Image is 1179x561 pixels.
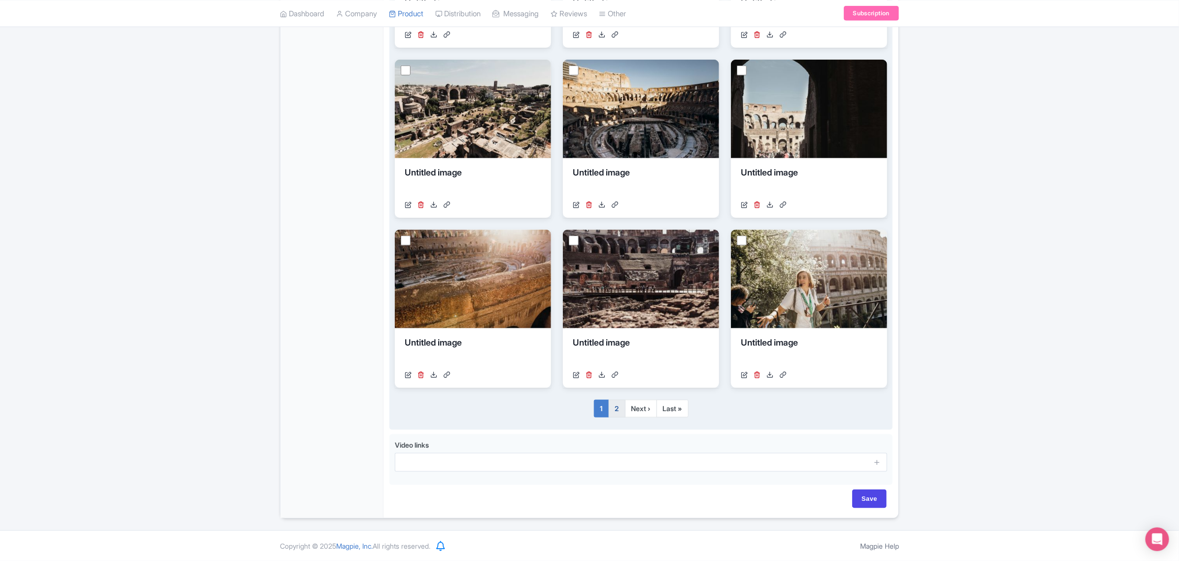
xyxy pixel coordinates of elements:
[741,336,877,366] div: Untitled image
[395,441,429,449] span: Video links
[625,400,657,418] a: Next ›
[609,400,625,418] a: 2
[405,336,541,366] div: Untitled image
[657,400,689,418] a: Last »
[860,542,899,550] a: Magpie Help
[336,542,373,550] span: Magpie, Inc.
[844,6,899,21] a: Subscription
[852,490,887,508] input: Save
[741,166,877,196] div: Untitled image
[1145,527,1169,551] div: Open Intercom Messenger
[573,336,709,366] div: Untitled image
[573,166,709,196] div: Untitled image
[594,400,609,418] a: 1
[405,166,541,196] div: Untitled image
[274,541,436,551] div: Copyright © 2025 All rights reserved.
